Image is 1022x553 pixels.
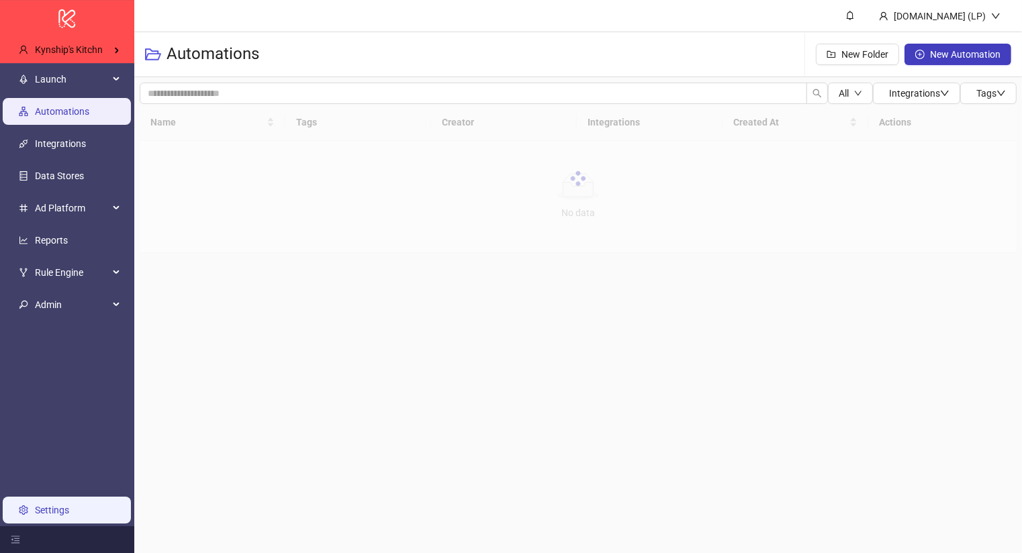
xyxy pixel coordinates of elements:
span: Admin [35,291,109,318]
a: Automations [35,106,89,117]
button: Integrationsdown [873,83,960,104]
span: Kynship's Kitchn [35,44,103,55]
a: Reports [35,235,68,246]
span: All [839,88,849,99]
span: search [812,89,822,98]
span: Rule Engine [35,259,109,286]
span: down [940,89,949,98]
span: fork [19,268,28,277]
span: user [879,11,888,21]
span: New Automation [930,49,1001,60]
span: user [19,45,28,54]
span: bell [845,11,855,20]
button: Tagsdown [960,83,1017,104]
button: New Automation [904,44,1011,65]
span: down [996,89,1006,98]
span: New Folder [841,49,888,60]
h3: Automations [167,44,259,65]
span: rocket [19,74,28,84]
span: menu-fold [11,535,20,544]
span: Ad Platform [35,195,109,221]
button: Alldown [828,83,873,104]
div: [DOMAIN_NAME] (LP) [888,9,991,23]
a: Settings [35,505,69,515]
span: Tags [976,88,1006,99]
span: down [854,89,862,97]
a: Data Stores [35,170,84,181]
button: New Folder [816,44,899,65]
span: down [991,11,1001,21]
span: Integrations [889,88,949,99]
span: Launch [35,66,109,93]
span: number [19,203,28,213]
a: Integrations [35,138,86,149]
span: plus-circle [915,50,925,59]
span: folder-add [827,50,836,59]
span: folder-open [145,46,161,62]
span: key [19,300,28,309]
